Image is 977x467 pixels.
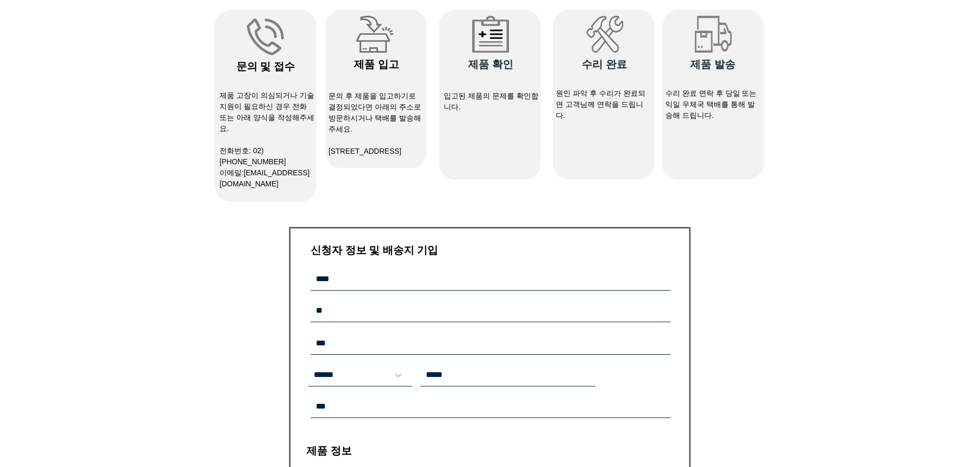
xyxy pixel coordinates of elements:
[328,147,401,155] span: [STREET_ADDRESS]
[354,58,399,70] span: ​제품 입고
[556,89,645,120] span: 원인 파악 후 수리가 완료되면 고객님께 연락을 드립니다.
[444,92,539,111] span: 입고된 제품의 문제를 확인합니다.
[306,445,352,456] span: ​제품 정보
[582,58,627,70] span: ​수리 완료
[690,58,735,70] span: ​제품 발송
[328,92,421,133] span: ​문의 후 제품을 입고하기로 결정되었다면 아래의 주소로 방문하시거나 택배를 발송해주세요.
[311,244,438,256] span: ​신청자 정보 및 배송지 기입
[220,146,286,166] span: 전화번호: 02)[PHONE_NUMBER]
[220,168,310,188] span: ​이메일:
[220,168,310,188] a: [EMAIL_ADDRESS][DOMAIN_NAME]
[236,61,295,72] span: ​문의 및 접수
[782,135,977,467] iframe: Wix Chat
[220,91,314,133] span: 제품 고장이 의심되거나 기술지원이 필요하신 경우 전화 또는 아래 양식을 작성해주세요.
[665,89,756,120] span: 수리 완료 연락 후 당일 또는 익일 우체국 택배를 통해 발송해 드립니다.
[468,58,513,70] span: ​제품 확인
